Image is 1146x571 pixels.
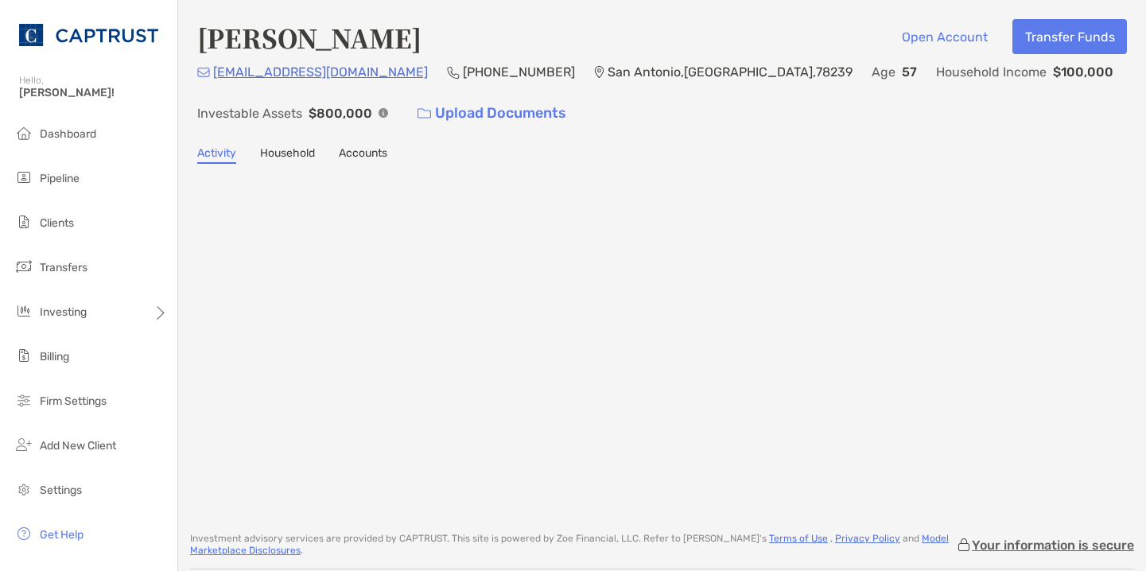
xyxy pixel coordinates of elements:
a: Terms of Use [769,533,828,544]
img: settings icon [14,480,33,499]
p: Household Income [936,62,1047,82]
a: Activity [197,146,236,164]
img: add_new_client icon [14,435,33,454]
img: Info Icon [379,108,388,118]
p: Investment advisory services are provided by CAPTRUST . This site is powered by Zoe Financial, LL... [190,533,956,557]
p: San Antonio , [GEOGRAPHIC_DATA] , 78239 [608,62,853,82]
img: dashboard icon [14,123,33,142]
p: $800,000 [309,103,372,123]
a: Privacy Policy [835,533,900,544]
a: Accounts [339,146,387,164]
span: Add New Client [40,439,116,453]
img: transfers icon [14,257,33,276]
span: Billing [40,350,69,363]
h4: [PERSON_NAME] [197,19,421,56]
button: Open Account [889,19,1000,54]
img: Email Icon [197,68,210,77]
img: CAPTRUST Logo [19,6,158,64]
span: Get Help [40,528,84,542]
img: Location Icon [594,66,604,79]
p: $100,000 [1053,62,1113,82]
span: Pipeline [40,172,80,185]
span: Transfers [40,261,87,274]
img: billing icon [14,346,33,365]
img: button icon [418,108,431,119]
span: [PERSON_NAME]! [19,86,168,99]
p: [EMAIL_ADDRESS][DOMAIN_NAME] [213,62,428,82]
p: Investable Assets [197,103,302,123]
p: [PHONE_NUMBER] [463,62,575,82]
img: pipeline icon [14,168,33,187]
img: get-help icon [14,524,33,543]
p: Your information is secure [972,538,1134,553]
span: Settings [40,484,82,497]
button: Transfer Funds [1012,19,1127,54]
span: Investing [40,305,87,319]
a: Model Marketplace Disclosures [190,533,949,556]
span: Clients [40,216,74,230]
p: Age [872,62,895,82]
img: firm-settings icon [14,390,33,410]
p: 57 [902,62,917,82]
a: Upload Documents [407,96,577,130]
img: clients icon [14,212,33,231]
img: Phone Icon [447,66,460,79]
span: Firm Settings [40,394,107,408]
span: Dashboard [40,127,96,141]
img: investing icon [14,301,33,320]
a: Household [260,146,315,164]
